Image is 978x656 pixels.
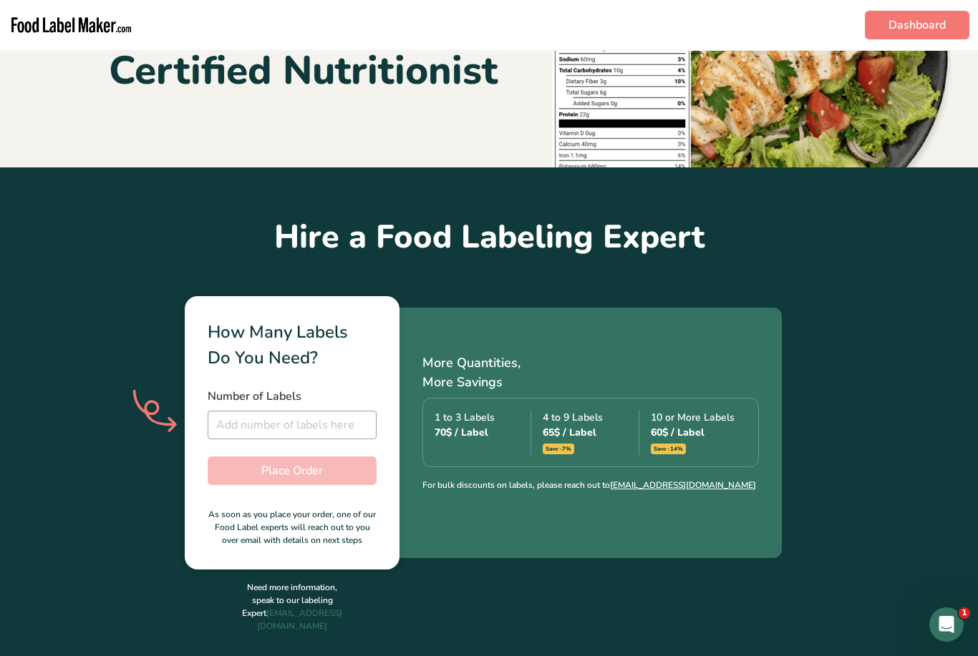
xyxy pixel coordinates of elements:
[651,444,686,454] span: Save -14%
[208,456,377,485] button: Place Order
[651,410,747,455] div: 10 or More Labels
[959,607,970,619] span: 1
[208,319,377,371] div: How Many Labels Do You Need?
[610,479,756,491] a: [EMAIL_ADDRESS][DOMAIN_NAME]
[435,425,531,440] div: 70$ / Label
[543,425,639,440] div: 65$ / Label
[422,353,759,392] p: More Quantities, More Savings
[543,410,639,455] div: 4 to 9 Labels
[543,444,574,454] span: Save -7%
[9,6,134,44] img: Food Label Maker
[208,388,301,404] span: Number of Labels
[261,462,323,479] span: Place Order
[435,410,531,455] div: 1 to 3 Labels
[422,479,759,491] p: For bulk discounts on labels, please reach out to
[929,607,964,642] iframe: Intercom live chat
[865,11,969,39] a: Dashboard
[208,411,377,439] input: Add number of labels here
[257,607,342,632] a: [EMAIL_ADDRESS][DOMAIN_NAME]
[185,558,400,655] div: Need more information, speak to our labeling Expert
[208,508,377,547] p: As soon as you place your order, one of our Food Label experts will reach out to you over email w...
[651,425,747,440] div: 60$ / Label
